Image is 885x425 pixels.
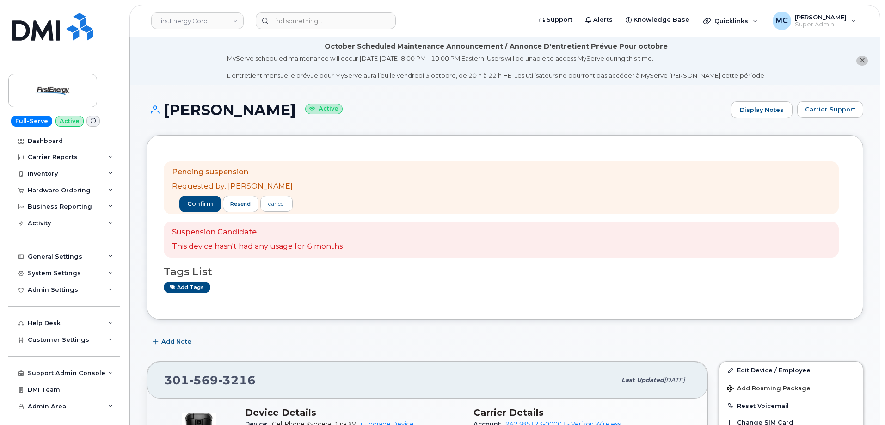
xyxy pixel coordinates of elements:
[719,397,863,414] button: Reset Voicemail
[805,105,855,114] span: Carrier Support
[245,407,462,418] h3: Device Details
[305,104,343,114] small: Active
[172,167,293,178] p: Pending suspension
[260,196,293,212] a: cancel
[179,196,221,212] button: confirm
[189,373,218,387] span: 569
[164,373,256,387] span: 301
[719,378,863,397] button: Add Roaming Package
[187,200,213,208] span: confirm
[147,102,726,118] h1: [PERSON_NAME]
[856,56,868,66] button: close notification
[147,333,199,350] button: Add Note
[172,241,343,252] p: This device hasn't had any usage for 6 months
[172,227,343,238] p: Suspension Candidate
[473,407,691,418] h3: Carrier Details
[621,376,664,383] span: Last updated
[797,101,863,118] button: Carrier Support
[223,196,259,212] button: resend
[845,385,878,418] iframe: Messenger Launcher
[164,266,846,277] h3: Tags List
[218,373,256,387] span: 3216
[727,385,811,394] span: Add Roaming Package
[164,282,210,293] a: Add tags
[227,54,766,80] div: MyServe scheduled maintenance will occur [DATE][DATE] 8:00 PM - 10:00 PM Eastern. Users will be u...
[719,362,863,378] a: Edit Device / Employee
[161,337,191,346] span: Add Note
[731,101,793,119] a: Display Notes
[664,376,685,383] span: [DATE]
[172,181,293,192] p: Requested by: [PERSON_NAME]
[325,42,668,51] div: October Scheduled Maintenance Announcement / Annonce D'entretient Prévue Pour octobre
[268,200,285,208] div: cancel
[230,200,251,208] span: resend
